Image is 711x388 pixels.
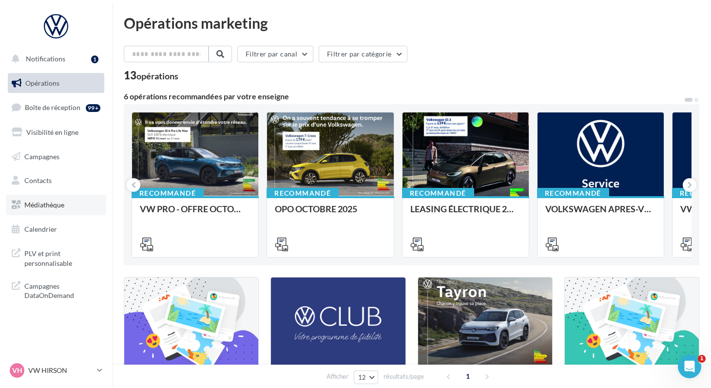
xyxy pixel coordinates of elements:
span: Opérations [25,79,59,87]
div: Recommandé [402,188,474,199]
span: Visibilité en ligne [26,128,78,136]
a: Visibilité en ligne [6,122,106,143]
p: VW HIRSON [28,366,93,375]
button: Filtrer par catégorie [319,46,407,62]
span: Campagnes DataOnDemand [24,279,100,300]
div: Recommandé [537,188,609,199]
span: résultats/page [384,372,424,381]
a: Médiathèque [6,195,106,215]
iframe: Intercom live chat [678,355,701,378]
a: Campagnes [6,147,106,167]
div: 1 [91,55,98,63]
a: PLV et print personnalisable [6,243,106,272]
span: Afficher [327,372,348,381]
div: OPO OCTOBRE 2025 [275,204,385,223]
span: Médiathèque [24,201,64,209]
div: Recommandé [267,188,339,199]
a: Calendrier [6,219,106,240]
a: Contacts [6,170,106,191]
span: Contacts [24,176,52,185]
div: 99+ [86,104,100,112]
button: Filtrer par canal [237,46,313,62]
span: 1 [698,355,706,363]
div: VW PRO - OFFRE OCTOBRE 25 [140,204,250,223]
span: Boîte de réception [25,103,80,111]
span: Calendrier [24,225,57,233]
a: Campagnes DataOnDemand [6,276,106,304]
span: 12 [358,373,366,381]
div: opérations [136,72,178,80]
a: VH VW HIRSON [8,361,104,380]
span: VH [12,366,22,375]
div: VOLKSWAGEN APRES-VENTE [545,204,656,223]
a: Boîte de réception99+ [6,97,106,118]
button: 12 [354,370,379,384]
div: 6 opérations recommandées par votre enseigne [124,92,684,100]
div: Recommandé [132,188,204,199]
span: Campagnes [24,152,59,160]
a: Opérations [6,73,106,93]
span: PLV et print personnalisable [24,247,100,268]
span: 1 [460,369,476,384]
div: 13 [124,70,178,81]
div: Opérations marketing [124,16,699,30]
button: Notifications 1 [6,49,102,69]
div: LEASING ÉLECTRIQUE 2025 [410,204,521,223]
span: Notifications [26,55,65,63]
